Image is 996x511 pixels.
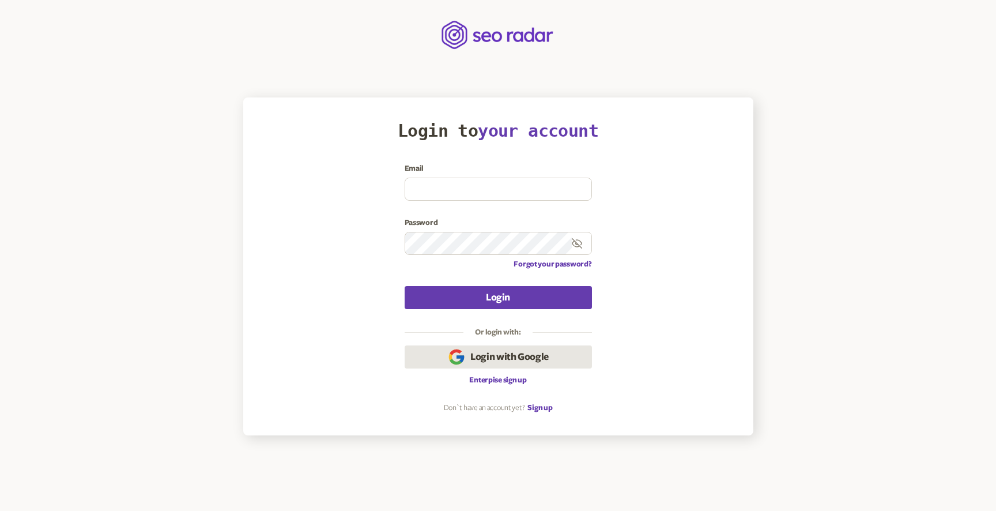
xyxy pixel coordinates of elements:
a: Sign up [527,403,552,412]
button: Login [405,286,592,309]
a: Enterpise sign up [469,375,526,385]
span: your account [478,121,598,141]
label: Email [405,164,592,173]
span: Login with Google [470,350,549,364]
h1: Login to [398,121,598,141]
p: Don`t have an account yet? [444,403,525,412]
button: Login with Google [405,345,592,369]
a: Forgot your password? [514,260,591,269]
label: Password [405,218,592,227]
legend: Or login with: [463,328,532,337]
